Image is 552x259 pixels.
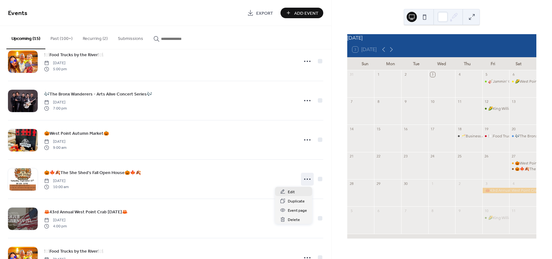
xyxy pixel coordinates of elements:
button: Upcoming (15) [6,26,45,49]
div: 25 [457,154,462,159]
div: 🌽West Point Farmers Market🌽 [509,79,536,84]
div: 1 [376,72,381,77]
div: 7 [403,208,408,213]
div: 27 [511,154,516,159]
span: 🦀43rd Annual West Point Crab [DATE]🦀 [44,209,127,216]
a: Export [242,8,278,18]
div: [DATE] [347,34,536,42]
span: [DATE] [44,178,69,184]
span: [DATE] [44,217,67,223]
div: 🎶The Bronx Wanderers - Arts Alive Concert Series🎶 [509,133,536,139]
button: Submissions [113,26,148,49]
div: 9 [403,99,408,104]
div: 🎃🍁🍂The She Shed's Fall Open House🎃🍁🍂 [509,166,536,172]
div: 5 [349,208,354,213]
a: 🎃West Point Autumn Market🎃 [44,130,109,137]
button: Recurring (2) [78,26,113,49]
div: 1 [430,181,435,186]
span: Event page [288,207,307,214]
div: Fri [480,57,506,70]
div: 🎸Jammin' On the Point🎸 [488,79,535,84]
div: 🦀43rd Annual West Point Crab Carnival🦀 [482,188,536,193]
span: Duplicate [288,198,305,205]
div: 4 [457,72,462,77]
div: 3 [484,181,489,186]
div: 15 [376,126,381,131]
div: 3 [430,72,435,77]
div: 22 [376,154,381,159]
div: 9 [457,208,462,213]
div: 16 [403,126,408,131]
div: 5 [484,72,489,77]
span: 4:00 pm [44,223,67,229]
a: 🎃🍁🍂The She Shed's Fall Open House🎃🍁🍂 [44,169,141,176]
span: Delete [288,217,300,223]
span: 🎶The Bronx Wanderers - Arts Alive Concert Series🎶 [44,91,152,98]
div: 🥂Business After Hours with the West Point Chamber & The General Store That Never Was🥂 [455,133,482,139]
div: Tue [403,57,429,70]
div: 14 [349,126,354,131]
span: Export [256,10,273,17]
div: 11 [511,208,516,213]
div: Thu [455,57,480,70]
div: 26 [484,154,489,159]
span: 🍽️Food Trucks by the River🍽️ [44,52,103,58]
div: Mon [378,57,403,70]
div: 🎸Jammin' On the Point🎸 [482,79,510,84]
div: 30 [403,181,408,186]
span: [DATE] [44,139,66,145]
span: Events [8,7,27,19]
div: 23 [403,154,408,159]
div: 🍽️Food Trucks by the River🍽️ [482,133,510,139]
div: 10 [430,99,435,104]
div: 29 [376,181,381,186]
span: [DATE] [44,60,67,66]
div: 21 [349,154,354,159]
span: 🍽️Food Trucks by the River🍽️ [44,248,103,255]
div: 11 [457,99,462,104]
div: 6 [376,208,381,213]
span: 🎃🍁🍂The She Shed's Fall Open House🎃🍁🍂 [44,170,141,176]
div: 🎃West Point Autumn Market🎃 [509,161,536,166]
a: 🍽️Food Trucks by the River🍽️ [44,248,103,255]
div: 28 [349,181,354,186]
div: Wed [429,57,455,70]
div: 🌽King William County Farmers Market🌽 [482,106,510,111]
div: 2 [457,181,462,186]
div: 20 [511,126,516,131]
span: 9:00 am [44,145,66,150]
div: 2 [403,72,408,77]
div: Sat [506,57,531,70]
div: 6 [511,72,516,77]
button: Add Event [280,8,323,18]
div: 🍽️Food Trucks by the River🍽️ [488,133,540,139]
div: 8 [376,99,381,104]
span: [DATE] [44,100,67,105]
div: 8 [430,208,435,213]
a: 🍽️Food Trucks by the River🍽️ [44,51,103,58]
div: 17 [430,126,435,131]
div: 🌽King William County Farmers Market🌽 [482,215,510,221]
div: 10 [484,208,489,213]
button: Past (100+) [45,26,78,49]
span: 10:00 am [44,184,69,190]
div: Sun [352,57,378,70]
div: 19 [484,126,489,131]
span: Edit [288,189,295,195]
span: 7:00 pm [44,105,67,111]
div: 4 [511,181,516,186]
div: 13 [511,99,516,104]
div: 7 [349,99,354,104]
div: 18 [457,126,462,131]
div: 24 [430,154,435,159]
span: 5:00 pm [44,66,67,72]
a: 🎶The Bronx Wanderers - Arts Alive Concert Series🎶 [44,90,152,98]
a: 🦀43rd Annual West Point Crab [DATE]🦀 [44,208,127,216]
span: Add Event [294,10,318,17]
div: 31 [349,72,354,77]
div: 12 [484,99,489,104]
